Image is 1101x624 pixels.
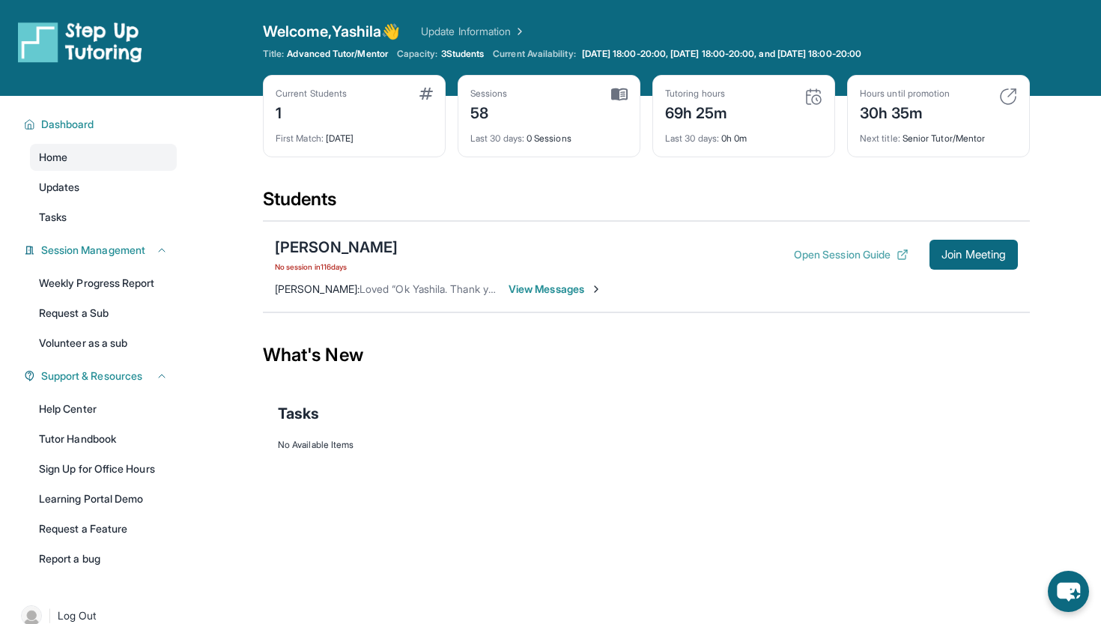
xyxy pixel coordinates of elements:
div: [PERSON_NAME] [275,237,398,258]
span: Tasks [278,403,319,424]
img: Chevron Right [511,24,526,39]
div: 0 Sessions [470,124,628,145]
a: Update Information [421,24,526,39]
div: 69h 25m [665,100,728,124]
a: Updates [30,174,177,201]
img: logo [18,21,142,63]
button: Support & Resources [35,369,168,384]
a: Help Center [30,396,177,422]
a: Tutor Handbook [30,425,177,452]
a: Home [30,144,177,171]
span: Join Meeting [941,250,1006,259]
div: Tutoring hours [665,88,728,100]
div: 1 [276,100,347,124]
div: No Available Items [278,439,1015,451]
span: No session in 116 days [275,261,398,273]
div: 58 [470,100,508,124]
span: Support & Resources [41,369,142,384]
span: Capacity: [397,48,438,60]
a: Tasks [30,204,177,231]
span: Loved “Ok Yashila. Thank you so much 😊” [360,282,564,295]
span: [PERSON_NAME] : [275,282,360,295]
a: Learning Portal Demo [30,485,177,512]
div: Sessions [470,88,508,100]
img: Chevron-Right [590,283,602,295]
img: card [804,88,822,106]
img: card [611,88,628,101]
button: chat-button [1048,571,1089,612]
a: Request a Sub [30,300,177,327]
div: [DATE] [276,124,433,145]
span: Log Out [58,608,97,623]
a: Sign Up for Office Hours [30,455,177,482]
span: Last 30 days : [665,133,719,144]
span: Session Management [41,243,145,258]
span: View Messages [509,282,602,297]
button: Join Meeting [929,240,1018,270]
span: Welcome, Yashila 👋 [263,21,400,42]
div: Students [263,187,1030,220]
button: Open Session Guide [794,247,909,262]
button: Session Management [35,243,168,258]
div: 30h 35m [860,100,950,124]
span: First Match : [276,133,324,144]
div: Hours until promotion [860,88,950,100]
span: 3 Students [441,48,485,60]
span: Dashboard [41,117,94,132]
a: Request a Feature [30,515,177,542]
div: 0h 0m [665,124,822,145]
img: card [999,88,1017,106]
span: Tasks [39,210,67,225]
span: Updates [39,180,80,195]
span: Current Availability: [493,48,575,60]
div: Current Students [276,88,347,100]
span: [DATE] 18:00-20:00, [DATE] 18:00-20:00, and [DATE] 18:00-20:00 [582,48,861,60]
div: Senior Tutor/Mentor [860,124,1017,145]
span: Title: [263,48,284,60]
span: Home [39,150,67,165]
button: Dashboard [35,117,168,132]
a: Weekly Progress Report [30,270,177,297]
img: card [419,88,433,100]
span: Next title : [860,133,900,144]
div: What's New [263,322,1030,388]
a: Volunteer as a sub [30,330,177,357]
a: [DATE] 18:00-20:00, [DATE] 18:00-20:00, and [DATE] 18:00-20:00 [579,48,864,60]
a: Report a bug [30,545,177,572]
span: Advanced Tutor/Mentor [287,48,387,60]
span: Last 30 days : [470,133,524,144]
